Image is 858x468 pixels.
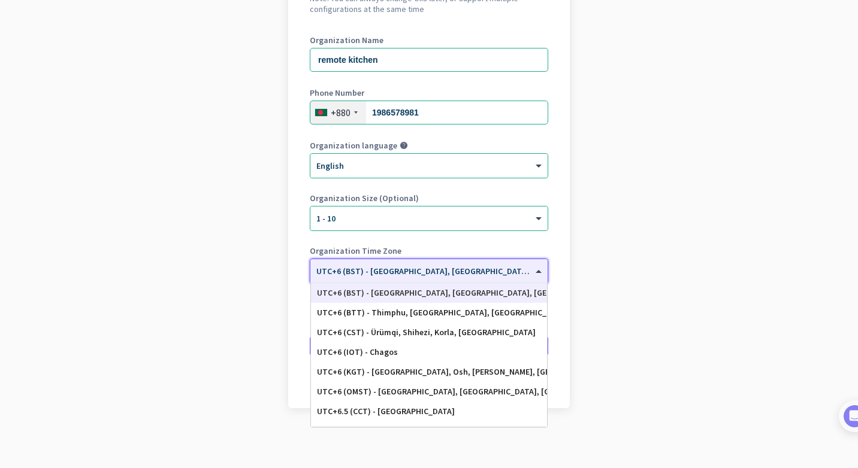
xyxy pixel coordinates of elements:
label: Organization Size (Optional) [310,194,548,202]
div: +880 [331,107,351,118]
div: UTC+6 (OMST) - [GEOGRAPHIC_DATA], [GEOGRAPHIC_DATA], [GEOGRAPHIC_DATA], [GEOGRAPHIC_DATA]’ [317,387,541,397]
label: Phone Number [310,89,548,97]
label: Organization Name [310,36,548,44]
div: UTC+6 (BTT) - Thimphu, [GEOGRAPHIC_DATA], [GEOGRAPHIC_DATA], [GEOGRAPHIC_DATA] [317,308,541,318]
div: Go back [310,378,548,387]
input: What is the name of your organization? [310,48,548,72]
div: UTC+6 (BST) - [GEOGRAPHIC_DATA], [GEOGRAPHIC_DATA], [GEOGRAPHIC_DATA], [GEOGRAPHIC_DATA] [317,288,541,298]
button: Create Organization [310,335,548,357]
div: UTC+6.5 (MMT) - [GEOGRAPHIC_DATA], [GEOGRAPHIC_DATA], Nay Pyi Taw, Mawlamyine [317,426,541,436]
div: UTC+6 (KGT) - [GEOGRAPHIC_DATA], Osh, [PERSON_NAME], [GEOGRAPHIC_DATA] [317,367,541,377]
div: UTC+6.5 (CCT) - [GEOGRAPHIC_DATA] [317,406,541,417]
label: Organization language [310,141,397,150]
input: 2-7111234 [310,101,548,124]
div: UTC+6 (IOT) - Chagos [317,347,541,357]
i: help [400,141,408,150]
div: UTC+6 (CST) - Ürümqi, Shihezi, Korla, [GEOGRAPHIC_DATA] [317,327,541,338]
div: Options List [311,283,547,427]
label: Organization Time Zone [310,247,548,255]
